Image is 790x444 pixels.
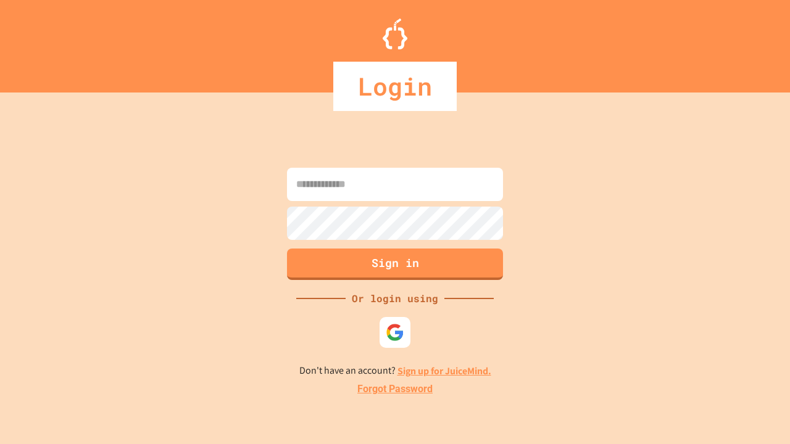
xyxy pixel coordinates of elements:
[346,291,444,306] div: Or login using
[287,249,503,280] button: Sign in
[386,323,404,342] img: google-icon.svg
[333,62,457,111] div: Login
[397,364,491,377] a: Sign up for JuiceMind.
[357,382,433,397] a: Forgot Password
[299,363,491,379] p: Don't have an account?
[383,18,407,49] img: Logo.svg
